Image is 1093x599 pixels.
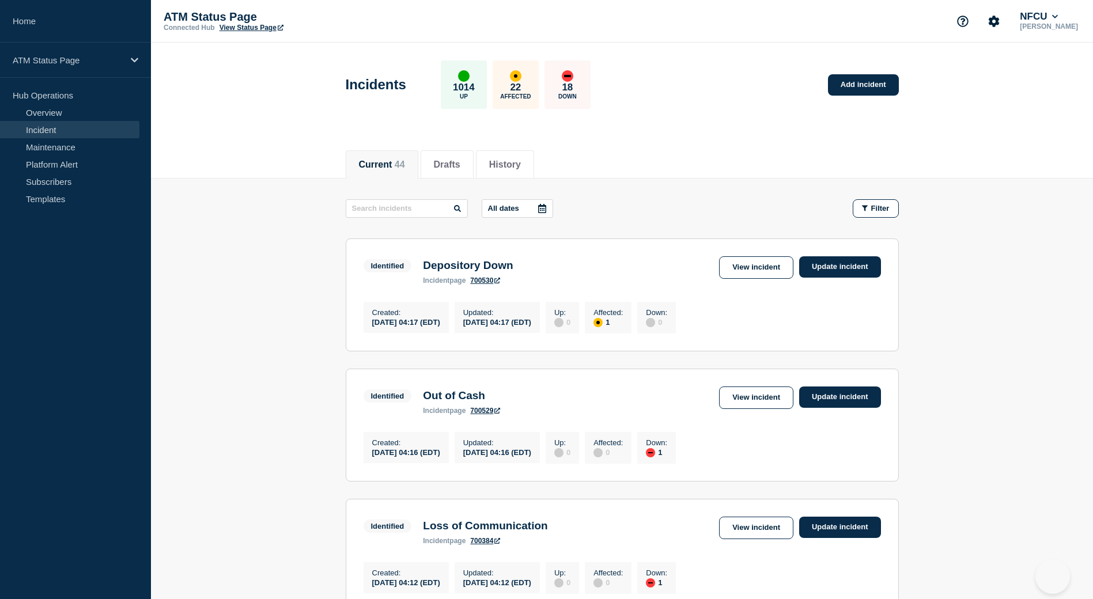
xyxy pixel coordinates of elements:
a: Update incident [799,256,881,278]
p: Down : [646,568,667,577]
div: 0 [646,317,667,327]
div: disabled [554,318,563,327]
p: Created : [372,308,440,317]
p: Down [558,93,577,100]
div: 1 [646,577,667,587]
button: Support [951,9,975,33]
button: Drafts [434,160,460,170]
a: View incident [719,256,793,279]
a: Update incident [799,386,881,408]
div: disabled [646,318,655,327]
h3: Depository Down [423,259,513,272]
p: 18 [562,82,573,93]
div: affected [593,318,603,327]
p: Affected [500,93,531,100]
a: View incident [719,517,793,539]
div: [DATE] 04:17 (EDT) [372,317,440,327]
p: [PERSON_NAME] [1018,22,1080,31]
p: ATM Status Page [164,10,394,24]
p: Created : [372,568,440,577]
div: 0 [554,577,570,587]
div: down [562,70,573,82]
span: Identified [364,259,412,272]
input: Search incidents [346,199,468,218]
div: 0 [593,577,623,587]
button: NFCU [1018,11,1060,22]
div: disabled [554,578,563,587]
a: View Status Page [220,24,283,32]
p: Up : [554,438,570,447]
p: Affected : [593,308,623,317]
button: Current 44 [359,160,405,170]
div: [DATE] 04:12 (EDT) [463,577,531,587]
h3: Loss of Communication [423,520,547,532]
span: incident [423,276,449,285]
div: 0 [554,317,570,327]
p: page [423,276,466,285]
p: Created : [372,438,440,447]
span: Identified [364,520,412,533]
p: Up : [554,568,570,577]
p: Updated : [463,568,531,577]
div: [DATE] 04:17 (EDT) [463,317,531,327]
button: Account settings [982,9,1006,33]
h3: Out of Cash [423,389,500,402]
div: disabled [593,448,603,457]
div: down [646,578,655,587]
p: Updated : [463,308,531,317]
div: [DATE] 04:12 (EDT) [372,577,440,587]
button: All dates [482,199,553,218]
p: Connected Hub [164,24,215,32]
button: History [489,160,521,170]
p: Affected : [593,568,623,577]
div: [DATE] 04:16 (EDT) [463,447,531,457]
p: page [423,537,466,545]
div: affected [510,70,521,82]
a: Update incident [799,517,881,538]
span: incident [423,407,449,415]
p: Up [460,93,468,100]
div: 1 [593,317,623,327]
p: All dates [488,204,519,213]
div: disabled [554,448,563,457]
a: 700530 [470,276,500,285]
p: Down : [646,308,667,317]
p: 22 [510,82,521,93]
div: [DATE] 04:16 (EDT) [372,447,440,457]
span: 44 [395,160,405,169]
div: disabled [593,578,603,587]
span: Filter [871,204,890,213]
h1: Incidents [346,77,406,93]
iframe: Help Scout Beacon - Open [1035,559,1070,594]
div: 1 [646,447,667,457]
span: Identified [364,389,412,403]
a: View incident [719,386,793,409]
div: down [646,448,655,457]
span: incident [423,537,449,545]
button: Filter [853,199,899,218]
p: 1014 [453,82,475,93]
p: Up : [554,308,570,317]
div: 0 [593,447,623,457]
div: 0 [554,447,570,457]
a: 700384 [470,537,500,545]
a: Add incident [828,74,899,96]
p: Updated : [463,438,531,447]
p: Affected : [593,438,623,447]
p: Down : [646,438,667,447]
p: page [423,407,466,415]
div: up [458,70,470,82]
p: ATM Status Page [13,55,123,65]
a: 700529 [470,407,500,415]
